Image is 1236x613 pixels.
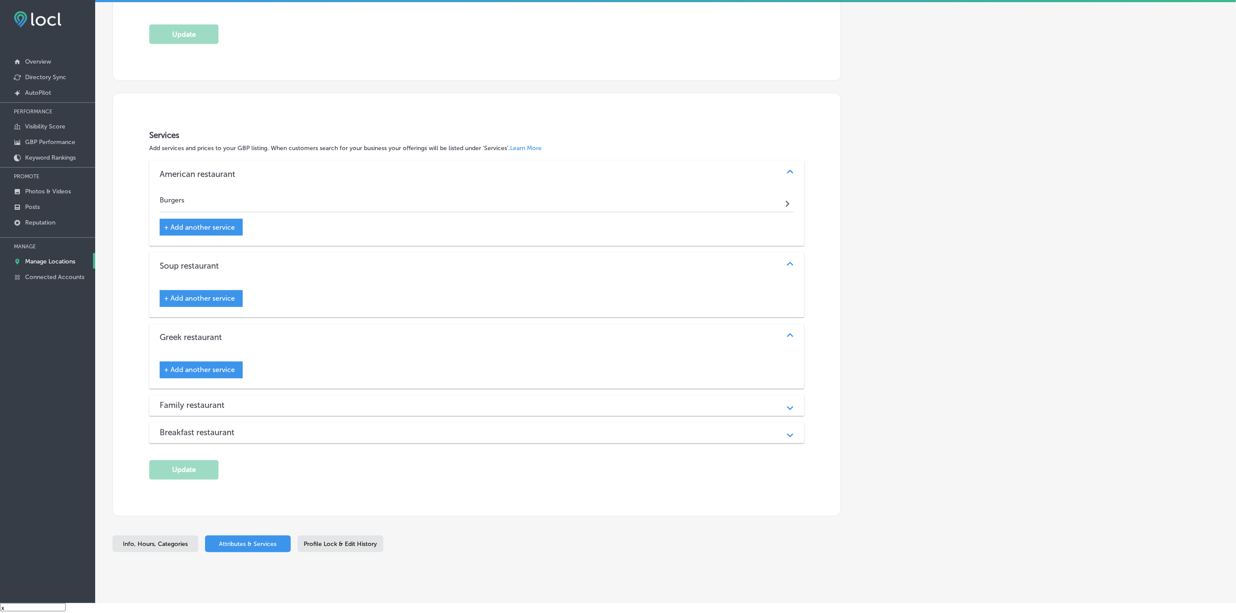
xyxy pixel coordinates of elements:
[160,196,184,204] h4: Burgers
[164,295,235,303] span: + Add another service
[123,541,188,548] span: Info, Hours, Categories
[25,89,51,96] p: AutoPilot
[149,395,804,416] div: Family restaurant
[25,273,84,281] p: Connected Accounts
[160,428,248,438] h3: Breakfast restaurant
[25,203,40,211] p: Posts
[25,258,75,265] p: Manage Locations
[510,144,542,152] a: Learn More
[149,324,804,352] div: Greek restaurant
[25,138,75,146] p: GBP Performance
[149,160,804,188] div: American restaurant
[160,261,233,271] h3: Soup restaurant
[14,11,61,27] img: fda3e92497d09a02dc62c9cd864e3231.png
[25,58,51,65] p: Overview
[160,333,236,343] h3: Greek restaurant
[25,74,66,81] p: Directory Sync
[149,460,218,480] button: Update
[149,130,804,140] h3: Services
[219,541,277,548] span: Attributes & Services
[25,154,76,161] p: Keyword Rankings
[149,144,804,152] p: Add services and prices to your GBP listing. When customers search for your business your offerin...
[164,223,235,231] span: + Add another service
[160,169,249,179] h3: American restaurant
[149,253,804,280] div: Soup restaurant
[304,541,377,548] span: Profile Lock & Edit History
[160,401,238,411] h3: Family restaurant
[149,25,218,44] button: Update
[25,219,55,226] p: Reputation
[25,123,65,130] p: Visibility Score
[164,366,235,374] span: + Add another service
[25,188,71,195] p: Photos & Videos
[149,423,804,443] div: Breakfast restaurant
